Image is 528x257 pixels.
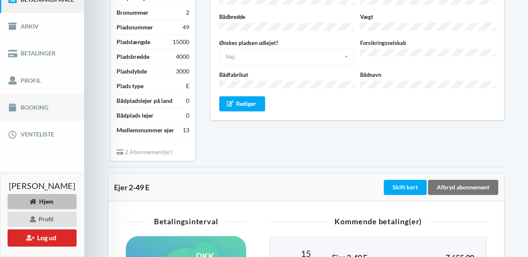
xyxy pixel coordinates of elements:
div: 49 [183,23,189,31]
div: Medlemsnummer ejer [117,126,174,134]
label: Vægt [360,13,495,21]
div: Bronummer [117,8,149,17]
div: 15000 [172,38,189,46]
label: Bådbredde [219,13,354,21]
div: Afbryd abonnement [428,180,498,195]
label: Forsikringsselskab [360,39,495,47]
div: 0 [186,97,189,105]
div: 2 [186,8,189,17]
label: Bådnavn [360,71,495,79]
div: 3000 [176,67,189,76]
div: Pladsnummer [117,23,153,31]
div: Betalingsinterval [126,218,246,225]
label: Ønskes pladsen udlejet? [219,39,354,47]
div: 0 [186,111,189,120]
div: Bådpladslejer på land [117,97,172,105]
label: Bådfabrikat [219,71,354,79]
div: Pladslængde [117,38,150,46]
div: Kommende betaling(er) [270,218,486,225]
div: Skift kort [384,180,427,195]
div: Plads type [117,82,143,90]
div: Pladsbredde [117,52,149,61]
span: 2 Abonnement(er) [117,148,172,155]
div: Hjem [8,194,77,209]
div: 4000 [176,52,189,61]
div: 13 [183,126,189,134]
div: Rediger [219,96,265,111]
span: [PERSON_NAME] [9,181,75,190]
button: Log ud [8,229,77,247]
div: Profil [8,212,77,227]
div: Bådplads lejer [117,111,154,120]
div: E [186,82,189,90]
div: Pladsdybde [117,67,147,76]
div: Ejer 2-49 E [114,183,382,191]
